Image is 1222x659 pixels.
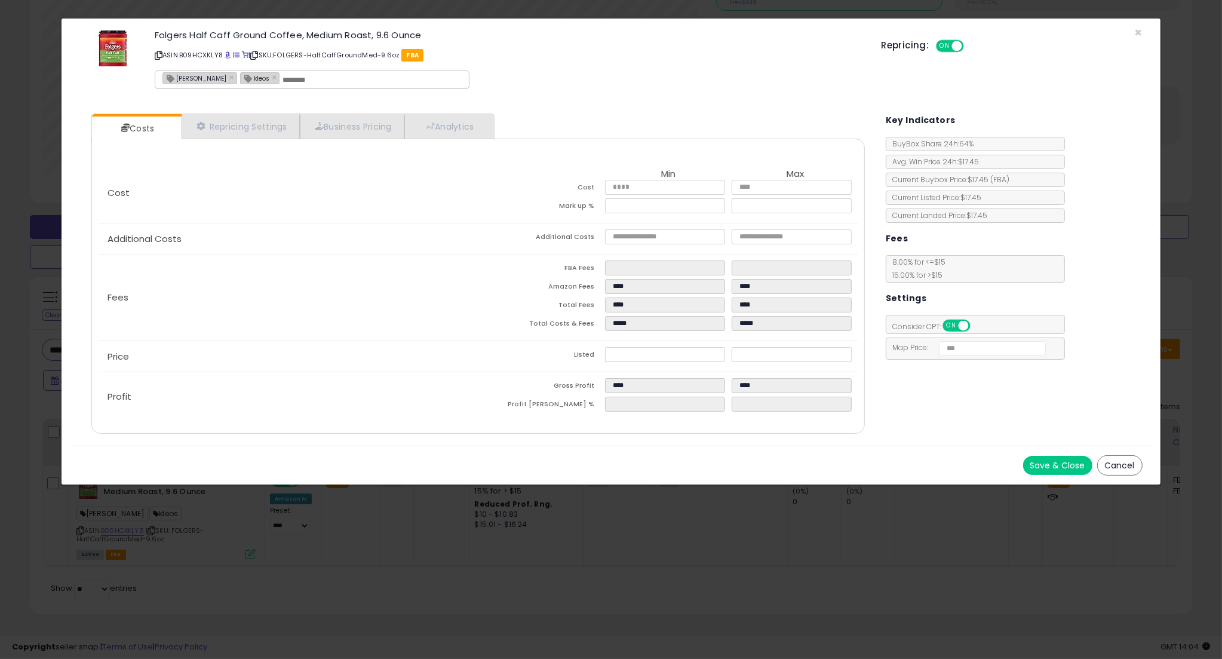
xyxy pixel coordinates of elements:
[886,157,979,167] span: Avg. Win Price 24h: $17.45
[886,342,1046,353] span: Map Price:
[732,169,858,180] th: Max
[968,321,987,331] span: OFF
[98,188,478,198] p: Cost
[98,392,478,401] p: Profit
[155,45,863,65] p: ASIN: B09HCXKLY8 | SKU: FOLGERS-HalfCaffGroundMed-9.6oz
[95,30,131,66] img: 41sWriHWQ1L._SL60_.jpg
[225,50,231,60] a: BuyBox page
[1023,456,1092,475] button: Save & Close
[886,192,981,203] span: Current Listed Price: $17.45
[886,174,1009,185] span: Current Buybox Price:
[272,72,280,82] a: ×
[155,30,863,39] h3: Folgers Half Caff Ground Coffee, Medium Roast, 9.6 Ounce
[478,397,605,415] td: Profit [PERSON_NAME] %
[401,49,423,62] span: FBA
[98,352,478,361] p: Price
[478,378,605,397] td: Gross Profit
[968,174,1009,185] span: $17.45
[886,257,945,280] span: 8.00 % for <= $15
[229,72,237,82] a: ×
[163,73,226,83] span: [PERSON_NAME]
[886,231,908,246] h5: Fees
[182,114,300,139] a: Repricing Settings
[478,198,605,217] td: Mark up %
[605,169,732,180] th: Min
[478,347,605,366] td: Listed
[478,316,605,335] td: Total Costs & Fees
[938,41,953,51] span: ON
[1135,24,1143,41] span: ×
[98,234,478,244] p: Additional Costs
[478,229,605,248] td: Additional Costs
[886,113,956,128] h5: Key Indicators
[881,41,929,50] h5: Repricing:
[478,180,605,198] td: Cost
[478,298,605,316] td: Total Fees
[404,114,493,139] a: Analytics
[886,291,926,306] h5: Settings
[886,139,974,149] span: BuyBox Share 24h: 64%
[98,293,478,302] p: Fees
[944,321,959,331] span: ON
[886,210,987,220] span: Current Landed Price: $17.45
[990,174,1009,185] span: ( FBA )
[300,114,404,139] a: Business Pricing
[92,117,180,140] a: Costs
[241,73,269,83] span: kleos
[478,279,605,298] td: Amazon Fees
[478,260,605,279] td: FBA Fees
[1097,455,1143,476] button: Cancel
[234,50,240,60] a: All offer listings
[886,270,942,280] span: 15.00 % for > $15
[886,321,986,332] span: Consider CPT:
[962,41,981,51] span: OFF
[242,50,248,60] a: Your listing only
